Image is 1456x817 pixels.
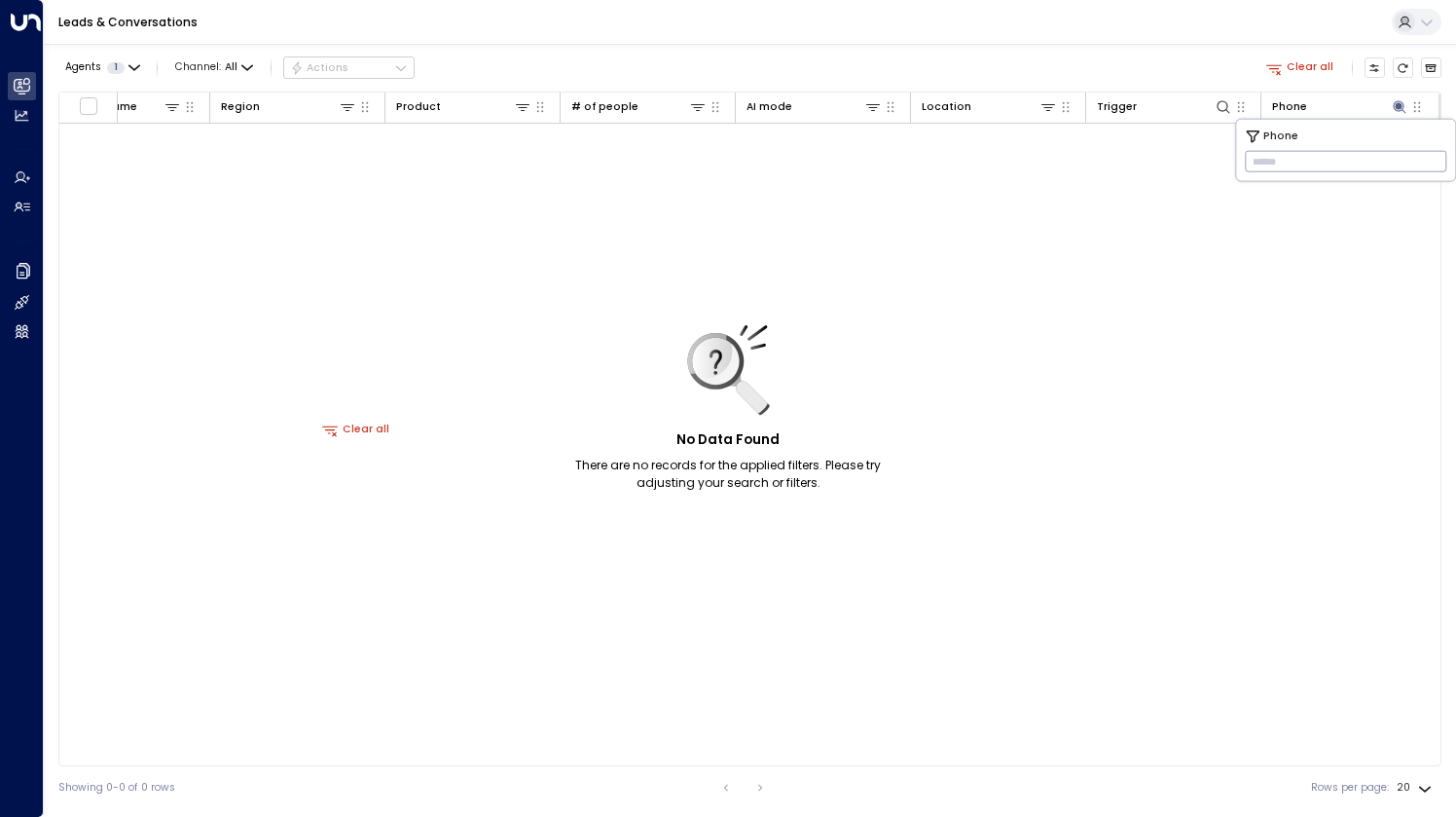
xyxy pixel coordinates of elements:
button: Customize [1365,57,1386,79]
span: 1 [107,62,125,74]
div: Location [922,98,971,116]
button: Archived Leads [1421,57,1442,79]
span: Agents [65,62,101,73]
p: There are no records for the applied filters. Please try adjusting your search or filters. [546,457,911,492]
span: Toggle select all [79,96,97,115]
button: Actions [283,56,415,80]
button: Agents1 [58,57,145,78]
a: Leads & Conversations [58,14,198,30]
span: Channel: [169,57,259,78]
div: Showing 0-0 of 0 rows [58,780,175,796]
div: AI mode [746,97,883,116]
div: Product [396,98,441,116]
div: Trigger [1097,98,1137,116]
div: AI mode [746,98,792,116]
div: Product [396,97,532,116]
nav: pagination navigation [713,776,773,799]
div: Phone [1272,98,1307,116]
span: All [225,61,237,73]
div: Region [221,98,260,116]
div: 20 [1397,776,1436,799]
div: Location [922,97,1058,116]
button: Clear all [316,420,396,440]
div: Actions [290,61,349,75]
button: Channel:All [169,57,259,78]
span: Phone [1263,129,1298,145]
button: Clear all [1260,57,1340,78]
div: Region [221,97,357,116]
div: Phone [1272,97,1409,116]
div: Button group with a nested menu [283,56,415,80]
div: Trigger [1097,97,1233,116]
div: # of people [571,97,708,116]
label: Rows per page: [1311,780,1389,796]
div: # of people [571,98,638,116]
h5: No Data Found [676,430,780,450]
span: Refresh [1393,57,1414,79]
